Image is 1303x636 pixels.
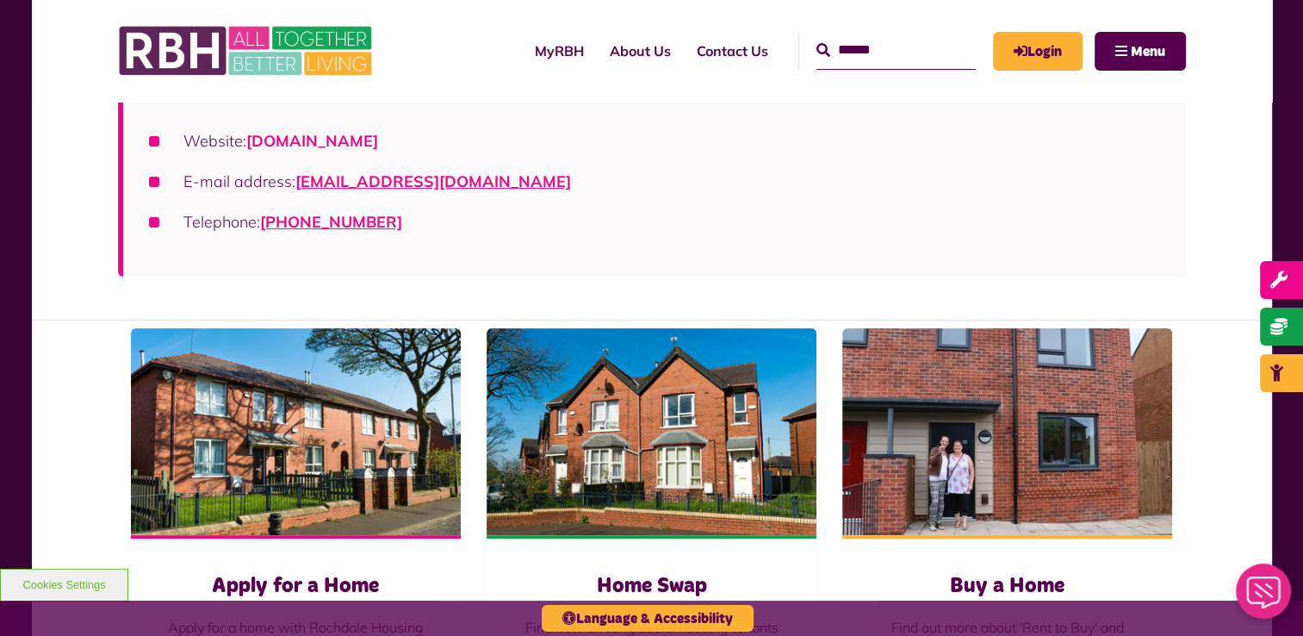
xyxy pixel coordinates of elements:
h3: Apply for a Home [165,573,426,600]
span: Menu [1131,45,1165,59]
img: Longridge Drive Keys [842,328,1172,535]
input: Search [816,32,976,69]
a: MyRBH [522,28,597,74]
iframe: Netcall Web Assistant for live chat [1225,558,1303,636]
img: Belton Avenue [131,328,461,535]
a: call 0300 303 8874 [260,212,402,232]
button: Navigation [1095,32,1186,71]
a: Contact Us [684,28,781,74]
a: About Us [597,28,684,74]
img: RBH [118,17,376,84]
a: MyRBH [993,32,1083,71]
img: Belton Ave 07 [487,328,816,535]
li: Telephone: [149,210,1160,234]
a: [DOMAIN_NAME] [246,131,378,151]
li: Website: [149,129,1160,153]
button: Language & Accessibility [542,605,754,632]
h3: Home Swap [521,573,782,600]
h3: Buy a Home [877,573,1138,600]
a: [EMAIL_ADDRESS][DOMAIN_NAME] [295,171,571,191]
li: E-mail address: [149,170,1160,193]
